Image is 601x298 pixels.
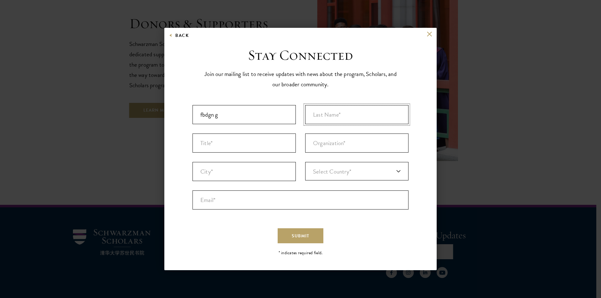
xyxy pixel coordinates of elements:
[193,162,296,181] input: City*
[305,134,408,153] input: Organization*
[203,69,398,89] p: Join our mailing list to receive updates with news about the program, Scholars, and our broader c...
[229,250,372,256] p: * indicates required field.
[278,228,323,243] button: Submit
[169,32,189,39] button: Back
[193,190,408,210] input: Email*
[193,105,296,124] input: First Name*
[305,105,408,124] input: Last Name*
[292,233,309,239] span: Submit
[313,167,351,176] span: Select Country*
[248,47,353,64] h3: Stay Connected
[193,134,296,153] input: Title*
